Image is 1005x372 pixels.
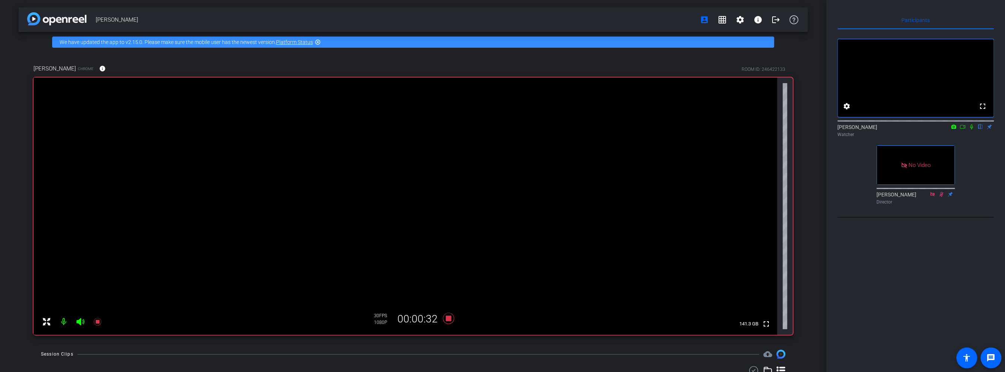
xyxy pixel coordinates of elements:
div: [PERSON_NAME] [876,191,955,205]
mat-icon: settings [842,102,851,111]
span: Chrome [78,66,93,72]
div: ROOM ID: 246422133 [742,66,785,73]
mat-icon: cloud_upload [763,350,772,359]
img: Session clips [776,350,785,359]
span: [PERSON_NAME] [96,12,695,27]
mat-icon: accessibility [962,353,971,362]
div: 30 [374,313,393,319]
mat-icon: info [754,15,763,24]
mat-icon: fullscreen [762,319,771,328]
span: FPS [379,313,387,318]
mat-icon: grid_on [718,15,727,24]
mat-icon: highlight_off [315,39,321,45]
mat-icon: logout [771,15,780,24]
div: 00:00:32 [393,313,443,325]
span: No Video [909,162,931,168]
div: We have updated the app to v2.15.0. Please make sure the mobile user has the newest version. [52,37,774,48]
span: Destinations for your clips [763,350,772,359]
div: Watcher [837,131,994,138]
a: Platform Status [276,39,313,45]
div: 1080P [374,319,393,325]
div: Director [876,199,955,205]
mat-icon: account_box [700,15,709,24]
span: [PERSON_NAME] [34,64,76,73]
mat-icon: flip [976,123,985,130]
div: Session Clips [41,350,73,358]
img: app-logo [27,12,86,25]
span: 141.3 GB [737,319,761,328]
mat-icon: settings [736,15,745,24]
div: [PERSON_NAME] [837,123,994,138]
mat-icon: message [986,353,995,362]
mat-icon: info [99,65,106,72]
mat-icon: fullscreen [978,102,987,111]
span: Participants [901,18,930,23]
